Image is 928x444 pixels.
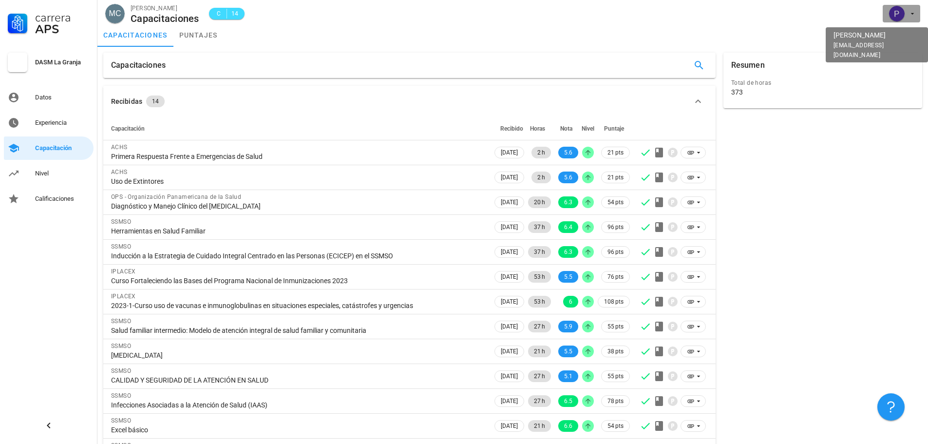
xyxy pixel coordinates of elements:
span: ACHS [111,169,128,175]
span: 5.6 [564,147,572,158]
span: 55 pts [607,371,624,381]
button: Recibidas 14 [103,86,716,117]
div: Diagnóstico y Manejo Clínico del [MEDICAL_DATA] [111,202,485,211]
div: Herramientas en Salud Familiar [111,227,485,235]
div: Recibidas [111,96,142,107]
span: Nota [560,125,572,132]
span: 37 h [534,246,545,258]
span: 78 pts [607,396,624,406]
div: DASM La Granja [35,58,90,66]
span: 14 [231,9,239,19]
span: 21 h [534,346,545,357]
span: 2 h [537,172,545,183]
th: Capacitación [103,117,492,140]
span: 5.9 [564,321,572,332]
span: 6.4 [564,221,572,233]
span: 96 pts [607,247,624,257]
span: Capacitación [111,125,145,132]
div: Capacitaciones [131,13,199,24]
div: Capacitación [35,144,90,152]
div: Capacitaciones [111,53,166,78]
div: [MEDICAL_DATA] [111,351,485,360]
span: SSMSO [111,343,131,349]
span: 5.6 [564,172,572,183]
span: 6.3 [564,246,572,258]
span: 108 pts [604,297,624,307]
th: Horas [526,117,553,140]
span: 27 h [534,395,545,407]
span: 6.5 [564,395,572,407]
div: avatar [889,6,905,21]
span: [DATE] [501,321,518,332]
span: 6.3 [564,196,572,208]
a: Datos [4,86,94,109]
span: [DATE] [501,421,518,431]
div: Datos [35,94,90,101]
span: 27 h [534,370,545,382]
div: CALIDAD Y SEGURIDAD DE LA ATENCIÓN EN SALUD [111,376,485,385]
div: Carrera [35,12,90,23]
span: 96 pts [607,222,624,232]
span: 27 h [534,321,545,332]
span: SSMSO [111,243,131,250]
span: Recibido [500,125,523,132]
span: [DATE] [501,172,518,183]
span: C [215,9,223,19]
span: [DATE] [501,371,518,382]
span: 21 pts [607,148,624,157]
a: Experiencia [4,111,94,135]
span: 5.5 [564,346,572,357]
span: [DATE] [501,271,518,282]
span: IPLACEX [111,293,136,300]
div: Curso Fortaleciendo las Bases del Programa Nacional de Inmunizaciones 2023 [111,276,485,285]
th: Nivel [580,117,596,140]
span: [DATE] [501,396,518,406]
span: 14 [152,96,159,107]
a: Capacitación [4,136,94,160]
div: Experiencia [35,119,90,127]
div: Calificaciones [35,195,90,203]
span: IPLACEX [111,268,136,275]
span: [DATE] [501,222,518,232]
div: Resumen [731,53,765,78]
a: puntajes [173,23,224,47]
a: Nivel [4,162,94,185]
span: 38 pts [607,347,624,356]
span: SSMSO [111,417,131,424]
span: Horas [530,125,545,132]
span: Nivel [582,125,594,132]
th: Puntaje [596,117,632,140]
div: 2023-1-Curso uso de vacunas e inmunoglobulinas en situaciones especiales, catástrofes y urgencias [111,301,485,310]
span: SSMSO [111,318,131,325]
span: Puntaje [604,125,624,132]
span: 54 pts [607,421,624,431]
div: Primera Respuesta Frente a Emergencias de Salud [111,152,485,161]
span: 37 h [534,221,545,233]
span: OPS - Organización Panamericana de la Salud [111,193,241,200]
div: APS [35,23,90,35]
span: 54 pts [607,197,624,207]
div: Inducción a la Estrategia de Cuidado Integral Centrado en las Personas (ECICEP) en el SSMSO [111,251,485,260]
span: 6 [569,296,572,308]
th: Recibido [492,117,526,140]
div: Infecciones Asociadas a la Atención de Salud (IAAS) [111,401,485,409]
div: Total de horas [731,78,914,88]
div: avatar [105,4,125,23]
span: 53 h [534,296,545,308]
span: SSMSO [111,392,131,399]
span: 21 h [534,420,545,432]
a: capacitaciones [97,23,173,47]
span: [DATE] [501,296,518,307]
span: [DATE] [501,147,518,158]
a: Calificaciones [4,187,94,211]
th: Nota [553,117,580,140]
span: 55 pts [607,322,624,331]
span: ACHS [111,144,128,151]
span: 20 h [534,196,545,208]
span: 6.6 [564,420,572,432]
span: 21 pts [607,173,624,182]
span: 76 pts [607,272,624,282]
div: Salud familiar intermedio: Modelo de atención integral de salud familiar y comunitaria [111,326,485,335]
div: Nivel [35,170,90,177]
span: SSMSO [111,367,131,374]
